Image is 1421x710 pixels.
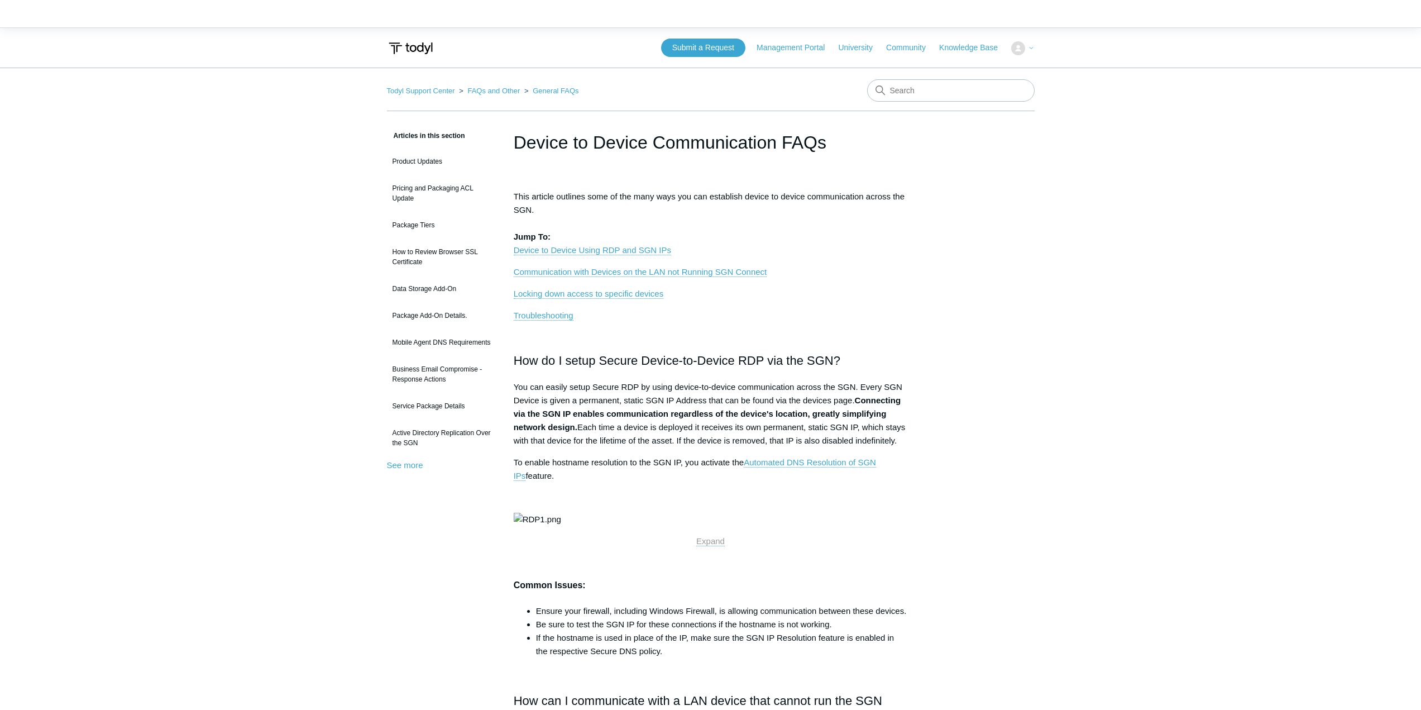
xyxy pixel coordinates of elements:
[514,456,908,483] p: To enable hostname resolution to the SGN IP, you activate the feature.
[514,267,767,277] a: Communication with Devices on the LAN not Running SGN Connect
[387,241,497,273] a: How to Review Browser SSL Certificate
[514,331,908,370] h2: How do I setup Secure Device-to-Device RDP via the SGN?
[533,87,578,95] a: General FAQs
[514,380,908,447] p: You can easily setup Secure RDP by using device-to-device communication across the SGN. Every SGN...
[514,580,586,590] strong: Common Issues:
[536,604,908,618] li: Ensure your firewall, including Windows Firewall, is allowing communication between these devices.
[387,178,497,209] a: Pricing and Packaging ACL Update
[387,332,497,353] a: Mobile Agent DNS Requirements
[387,305,497,326] a: Package Add-On Details.
[387,38,434,59] img: Todyl Support Center Help Center home page
[514,232,551,241] strong: Jump To:
[939,42,1009,54] a: Knowledge Base
[387,395,497,417] a: Service Package Details
[387,278,497,299] a: Data Storage Add-On
[514,311,573,321] a: Troubleshooting
[514,513,561,526] img: RDP1.png
[536,631,908,658] li: If the hostname is used in place of the IP, make sure the SGN IP Resolution feature is enabled in...
[387,422,497,454] a: Active Directory Replication Over the SGN
[514,395,901,432] strong: Connecting via the SGN IP enables communication regardless of the device's location, greatly simp...
[467,87,520,95] a: FAQs and Other
[387,87,457,95] li: Todyl Support Center
[387,460,423,470] a: See more
[867,79,1035,102] input: Search
[387,87,455,95] a: Todyl Support Center
[838,42,883,54] a: University
[514,289,663,299] a: Locking down access to specific devices
[536,618,908,631] li: Be sure to test the SGN IP for these connections if the hostname is not working.
[387,132,465,140] span: Articles in this section
[514,129,908,156] h1: Device to Device Communication FAQs
[514,190,908,257] p: This article outlines some of the many ways you can establish device to device communication acro...
[514,245,671,255] a: Device to Device Using RDP and SGN IPs
[522,87,579,95] li: General FAQs
[661,39,745,57] a: Submit a Request
[696,536,725,546] a: Expand
[387,359,497,390] a: Business Email Compromise - Response Actions
[387,215,497,236] a: Package Tiers
[387,151,497,172] a: Product Updates
[457,87,522,95] li: FAQs and Other
[757,42,836,54] a: Management Portal
[886,42,937,54] a: Community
